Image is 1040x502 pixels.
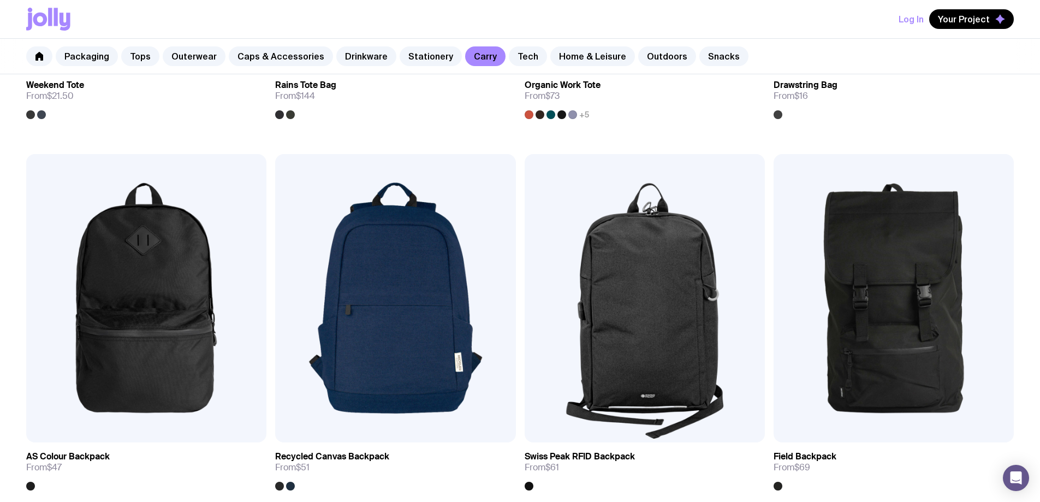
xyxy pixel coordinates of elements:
[774,71,1014,119] a: Drawstring BagFrom$16
[638,46,696,66] a: Outdoors
[774,442,1014,491] a: Field BackpackFrom$69
[525,451,635,462] h3: Swiss Peak RFID Backpack
[929,9,1014,29] button: Your Project
[774,80,837,91] h3: Drawstring Bag
[1003,465,1029,491] div: Open Intercom Messenger
[774,91,808,102] span: From
[26,462,62,473] span: From
[525,462,559,473] span: From
[774,451,836,462] h3: Field Backpack
[400,46,462,66] a: Stationery
[26,91,74,102] span: From
[336,46,396,66] a: Drinkware
[275,91,315,102] span: From
[296,462,310,473] span: $51
[545,462,559,473] span: $61
[26,80,84,91] h3: Weekend Tote
[229,46,333,66] a: Caps & Accessories
[275,451,389,462] h3: Recycled Canvas Backpack
[525,91,560,102] span: From
[47,90,74,102] span: $21.50
[699,46,748,66] a: Snacks
[794,462,810,473] span: $69
[938,14,990,25] span: Your Project
[275,71,515,119] a: Rains Tote BagFrom$144
[163,46,225,66] a: Outerwear
[525,71,765,119] a: Organic Work ToteFrom$73+5
[545,90,560,102] span: $73
[56,46,118,66] a: Packaging
[525,80,601,91] h3: Organic Work Tote
[794,90,808,102] span: $16
[899,9,924,29] button: Log In
[774,462,810,473] span: From
[525,442,765,491] a: Swiss Peak RFID BackpackFrom$61
[550,46,635,66] a: Home & Leisure
[47,462,62,473] span: $47
[579,110,589,119] span: +5
[26,71,266,119] a: Weekend ToteFrom$21.50
[121,46,159,66] a: Tops
[509,46,547,66] a: Tech
[296,90,315,102] span: $144
[275,462,310,473] span: From
[275,442,515,491] a: Recycled Canvas BackpackFrom$51
[275,80,336,91] h3: Rains Tote Bag
[26,451,110,462] h3: AS Colour Backpack
[26,442,266,491] a: AS Colour BackpackFrom$47
[465,46,506,66] a: Carry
